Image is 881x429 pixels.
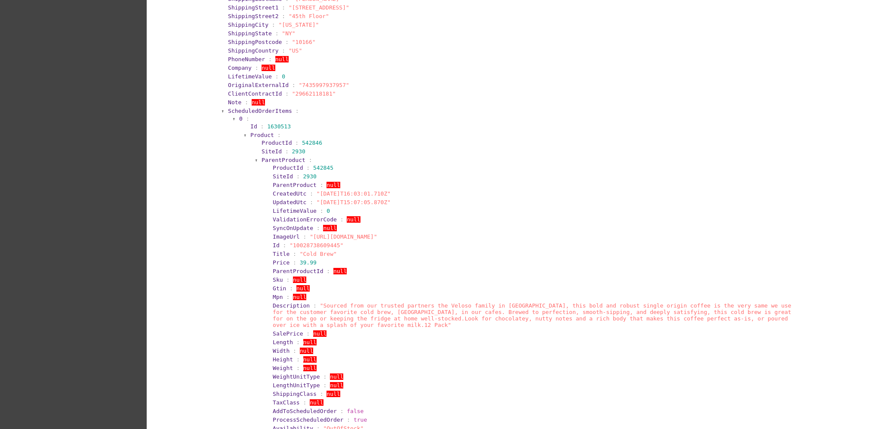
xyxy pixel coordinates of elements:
span: 1630513 [267,123,291,130]
span: Height [273,356,293,363]
span: "29662118181" [292,90,336,97]
span: : [296,356,300,363]
span: ShippingStreet1 [228,4,278,11]
span: : [295,140,299,146]
span: "NY" [282,30,295,37]
span: : [317,225,320,231]
span: : [255,65,259,71]
span: null [303,356,317,363]
span: : [293,348,296,354]
span: : [282,4,285,11]
span: WeightUnitType [273,373,320,380]
span: ClientContractId [228,90,282,97]
span: : [306,165,310,171]
span: SyncOnUpdate [273,225,313,231]
span: : [323,382,327,389]
span: ImageUrl [273,233,300,240]
span: null [333,268,347,274]
span: Description [273,302,310,309]
span: "[URL][DOMAIN_NAME]" [310,233,377,240]
span: 0 [327,208,330,214]
span: ShippingCountry [228,47,278,54]
span: TaxClass [273,399,300,406]
span: null [310,399,323,406]
span: 542845 [313,165,333,171]
span: : [320,182,323,188]
span: : [296,339,300,345]
span: : [310,190,313,197]
span: 39.99 [300,259,317,266]
span: UpdatedUtc [273,199,306,205]
span: : [245,99,248,106]
span: ShippingCity [228,22,268,28]
span: true [354,417,367,423]
span: Title [273,251,290,257]
span: ParentProductId [273,268,323,274]
span: Company [228,65,252,71]
span: Price [273,259,290,266]
span: AddToScheduledOrder [273,408,337,414]
span: "[DATE]T16:03:01.710Z" [317,190,391,197]
span: 2930 [292,148,305,155]
span: : [282,13,285,19]
span: ShippingPostcode [228,39,282,45]
span: null [327,391,340,397]
span: ProductId [273,165,303,171]
span: CreatedUtc [273,190,306,197]
span: "[US_STATE]" [278,22,319,28]
span: Sku [273,277,283,283]
span: : [306,330,310,337]
span: : [268,56,272,62]
span: "Sourced from our trusted partners the Veloso family in [GEOGRAPHIC_DATA], this bold and robust s... [273,302,791,328]
span: null [303,339,317,345]
span: ValidationErrorCode [273,216,337,223]
span: : [293,251,296,257]
span: Id [250,123,257,130]
span: Product [250,132,274,138]
span: Gtin [273,285,286,292]
span: : [320,391,323,397]
span: 0 [282,73,285,80]
span: : [283,242,286,249]
span: : [246,115,250,122]
span: : [347,417,350,423]
span: ShippingState [228,30,272,37]
span: null [347,216,360,223]
span: : [296,108,299,114]
span: SiteId [273,173,293,180]
span: LifetimeValue [273,208,317,214]
span: null [313,330,327,337]
span: : [282,47,285,54]
span: false [347,408,363,414]
span: : [327,268,330,274]
span: : [320,208,323,214]
span: null [262,65,275,71]
span: : [296,173,300,180]
span: : [275,73,279,80]
span: : [275,30,279,37]
span: : [285,39,289,45]
span: : [310,199,313,205]
span: "10028738609445" [290,242,343,249]
span: OriginalExternalId [228,82,289,88]
span: SalePrice [273,330,303,337]
span: : [285,148,289,155]
span: null [275,56,289,62]
span: ProcessScheduledOrder [273,417,343,423]
span: Width [273,348,290,354]
span: Note [228,99,241,106]
span: null [293,294,306,300]
span: : [285,90,289,97]
span: "[DATE]T15:07:05.870Z" [317,199,391,205]
span: "Cold Brew" [300,251,337,257]
span: : [292,82,296,88]
span: LifetimeValue [228,73,272,80]
span: : [340,216,344,223]
span: "10166" [292,39,316,45]
span: null [323,225,336,231]
span: : [296,365,300,371]
span: "US" [289,47,302,54]
span: null [296,285,310,292]
span: Weight [273,365,293,371]
span: null [303,365,317,371]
